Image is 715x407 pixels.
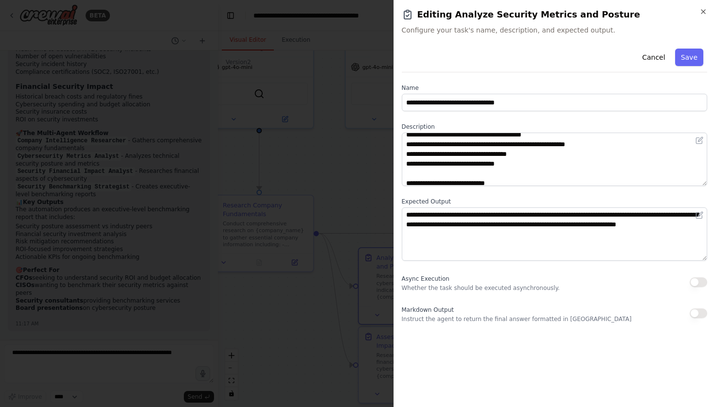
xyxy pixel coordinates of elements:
[636,49,671,66] button: Cancel
[694,209,705,221] button: Open in editor
[675,49,703,66] button: Save
[402,123,708,131] label: Description
[402,25,708,35] span: Configure your task's name, description, and expected output.
[402,306,454,313] span: Markdown Output
[694,135,705,146] button: Open in editor
[402,275,449,282] span: Async Execution
[402,84,708,92] label: Name
[402,284,560,292] p: Whether the task should be executed asynchronously.
[402,315,632,323] p: Instruct the agent to return the final answer formatted in [GEOGRAPHIC_DATA]
[402,8,708,21] h2: Editing Analyze Security Metrics and Posture
[402,198,708,205] label: Expected Output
